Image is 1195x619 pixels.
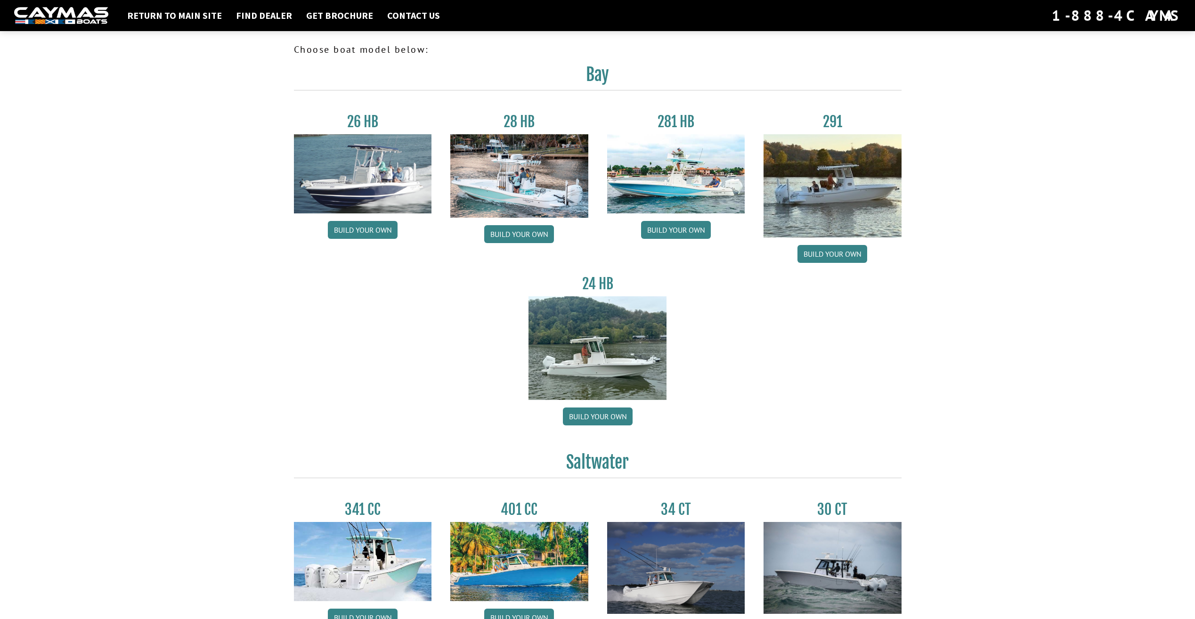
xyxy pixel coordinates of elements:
a: Build your own [484,225,554,243]
a: Build your own [563,407,633,425]
h3: 28 HB [450,113,588,130]
img: white-logo-c9c8dbefe5ff5ceceb0f0178aa75bf4bb51f6bca0971e226c86eb53dfe498488.png [14,7,108,24]
h3: 291 [764,113,902,130]
img: 341CC-thumbjpg.jpg [294,522,432,601]
img: 28_hb_thumbnail_for_caymas_connect.jpg [450,134,588,218]
a: Build your own [641,221,711,239]
a: Get Brochure [301,9,378,22]
p: Choose boat model below: [294,42,902,57]
img: 401CC_thumb.pg.jpg [450,522,588,601]
h3: 26 HB [294,113,432,130]
a: Find Dealer [231,9,297,22]
h3: 30 CT [764,501,902,518]
h3: 34 CT [607,501,745,518]
a: Contact Us [382,9,445,22]
img: 24_HB_thumbnail.jpg [528,296,667,399]
h3: 401 CC [450,501,588,518]
img: Caymas_34_CT_pic_1.jpg [607,522,745,614]
img: 30_CT_photo_shoot_for_caymas_connect.jpg [764,522,902,614]
img: 26_new_photo_resized.jpg [294,134,432,213]
div: 1-888-4CAYMAS [1052,5,1181,26]
img: 28-hb-twin.jpg [607,134,745,213]
h3: 341 CC [294,501,432,518]
h3: 24 HB [528,275,667,293]
img: 291_Thumbnail.jpg [764,134,902,237]
h2: Saltwater [294,452,902,478]
a: Build your own [328,221,398,239]
h2: Bay [294,64,902,90]
a: Return to main site [122,9,227,22]
a: Build your own [797,245,867,263]
h3: 281 HB [607,113,745,130]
